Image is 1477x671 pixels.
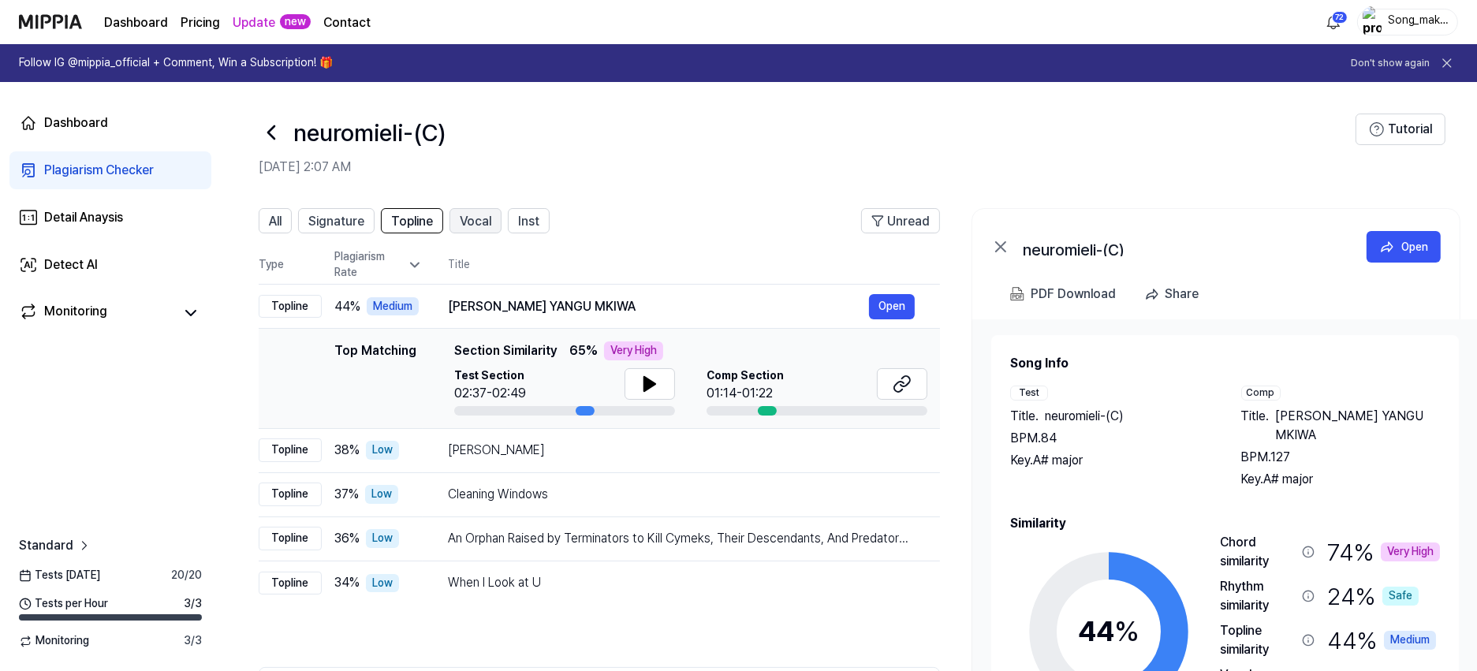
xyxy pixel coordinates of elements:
[448,441,915,460] div: [PERSON_NAME]
[604,341,663,360] div: Very High
[707,368,784,384] span: Comp Section
[280,14,311,30] div: new
[44,114,108,132] div: Dashboard
[323,13,371,32] a: Contact
[9,199,211,237] a: Detail Anaysis
[367,297,419,316] div: Medium
[1276,407,1441,445] span: [PERSON_NAME] YANGU MKIWA
[233,13,275,32] a: Update
[104,13,168,32] a: Dashboard
[44,208,123,227] div: Detail Anaysis
[1327,533,1440,571] div: 74 %
[707,384,784,403] div: 01:14-01:22
[1010,287,1024,301] img: PDF Download
[454,384,526,403] div: 02:37-02:49
[1241,448,1441,467] div: BPM. 127
[44,302,107,324] div: Monitoring
[1241,407,1270,445] span: Title .
[569,341,598,360] span: 65 %
[365,485,398,504] div: Low
[508,208,550,233] button: Inst
[1007,278,1119,310] button: PDF Download
[308,212,364,231] span: Signature
[1165,284,1199,304] div: Share
[1351,57,1430,70] button: Don't show again
[1327,621,1436,659] div: 44 %
[9,104,211,142] a: Dashboard
[1324,13,1343,32] img: 알림
[1241,386,1281,401] div: Comp
[448,485,915,504] div: Cleaning Windows
[259,208,292,233] button: All
[334,485,359,504] span: 37 %
[44,161,154,180] div: Plagiarism Checker
[184,596,202,612] span: 3 / 3
[19,568,100,583] span: Tests [DATE]
[1356,114,1445,145] button: Tutorial
[259,246,322,285] th: Type
[1384,631,1436,650] div: Medium
[1241,470,1441,489] div: Key. A# major
[171,568,202,583] span: 20 / 20
[366,441,399,460] div: Low
[887,212,930,231] span: Unread
[259,438,322,462] div: Topline
[448,246,940,284] th: Title
[334,249,423,280] div: Plagiarism Rate
[19,302,173,324] a: Monitoring
[1321,9,1346,35] button: 알림72
[19,536,73,555] span: Standard
[1382,587,1419,606] div: Safe
[334,573,360,592] span: 34 %
[334,529,360,548] span: 36 %
[334,441,360,460] span: 38 %
[44,255,98,274] div: Detect AI
[19,596,108,612] span: Tests per Hour
[19,536,92,555] a: Standard
[1367,231,1441,263] button: Open
[518,212,539,231] span: Inst
[184,633,202,649] span: 3 / 3
[1010,429,1210,448] div: BPM. 84
[449,208,502,233] button: Vocal
[1031,284,1116,304] div: PDF Download
[1045,407,1124,426] span: neuromieli-(C)
[381,208,443,233] button: Topline
[1078,610,1139,653] div: 44
[448,573,915,592] div: When I Look at U
[1327,577,1419,615] div: 24 %
[1220,577,1296,615] div: Rhythm similarity
[460,212,491,231] span: Vocal
[1220,621,1296,659] div: Topline similarity
[181,13,220,32] button: Pricing
[869,294,915,319] button: Open
[1386,13,1448,30] div: Song_maker_44
[1023,237,1338,256] div: neuromieli-(C)
[1010,451,1210,470] div: Key. A# major
[454,341,557,360] span: Section Similarity
[1010,514,1440,533] h2: Similarity
[1332,11,1348,24] div: 72
[1357,9,1458,35] button: profileSong_maker_44
[1010,386,1048,401] div: Test
[259,158,1356,177] h2: [DATE] 2:07 AM
[19,633,89,649] span: Monitoring
[366,574,399,593] div: Low
[269,212,282,231] span: All
[1114,614,1139,648] span: %
[454,368,526,384] span: Test Section
[448,529,915,548] div: An Orphan Raised by Terminators to Kill Cymeks, Their Descendants, And Predator Species
[1010,354,1440,373] h2: Song Info
[259,295,322,319] div: Topline
[334,297,360,316] span: 44 %
[293,116,446,149] h1: neuromieli-(C)
[1010,407,1039,426] span: Title .
[19,55,333,71] h1: Follow IG @mippia_official + Comment, Win a Subscription! 🎁
[1401,238,1428,255] div: Open
[861,208,940,233] button: Unread
[1138,278,1211,310] button: Share
[1381,542,1440,561] div: Very High
[9,151,211,189] a: Plagiarism Checker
